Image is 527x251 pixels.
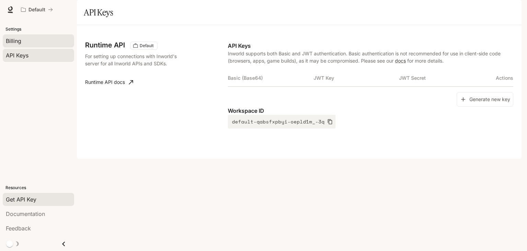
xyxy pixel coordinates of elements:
button: Generate new key [457,92,513,107]
th: JWT Key [314,70,399,86]
div: These keys will apply to your current workspace only [130,42,157,50]
th: Actions [485,70,513,86]
h3: Runtime API [85,42,125,48]
h1: API Keys [84,6,113,19]
p: Workspace ID [228,107,513,115]
p: API Keys [228,42,513,50]
p: For setting up connections with Inworld's server for all Inworld APIs and SDKs. [85,53,188,67]
button: default-qabsfxpbyi-oepld1m_-3q [228,115,336,129]
th: JWT Secret [399,70,485,86]
button: All workspaces [18,3,56,17]
a: Runtime API docs [82,75,136,89]
p: Default [28,7,45,13]
p: Inworld supports both Basic and JWT authentication. Basic authentication is not recommended for u... [228,50,513,64]
a: docs [395,58,406,64]
th: Basic (Base64) [228,70,314,86]
span: Default [137,43,156,49]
